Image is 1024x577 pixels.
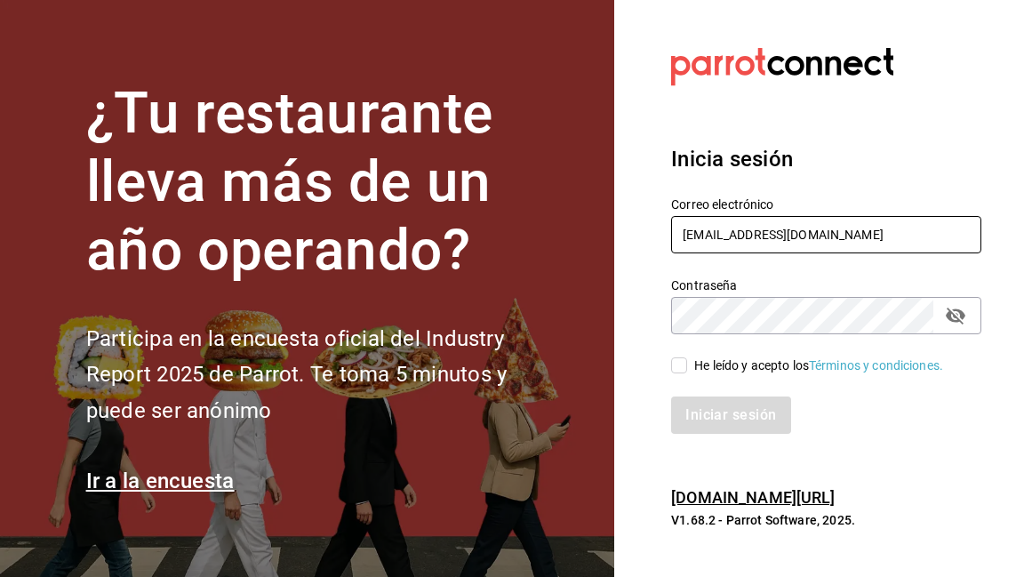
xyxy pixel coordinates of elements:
label: Correo electrónico [671,198,981,211]
h1: ¿Tu restaurante lleva más de un año operando? [86,80,566,284]
input: Ingresa tu correo electrónico [671,216,981,253]
label: Contraseña [671,279,981,292]
button: passwordField [940,301,971,331]
a: Términos y condiciones. [809,358,943,373]
h2: Participa en la encuesta oficial del Industry Report 2025 de Parrot. Te toma 5 minutos y puede se... [86,321,566,429]
p: V1.68.2 - Parrot Software, 2025. [671,511,981,529]
a: [DOMAIN_NAME][URL] [671,488,835,507]
div: He leído y acepto los [694,357,943,375]
a: Ir a la encuesta [86,469,235,493]
h3: Inicia sesión [671,143,981,175]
